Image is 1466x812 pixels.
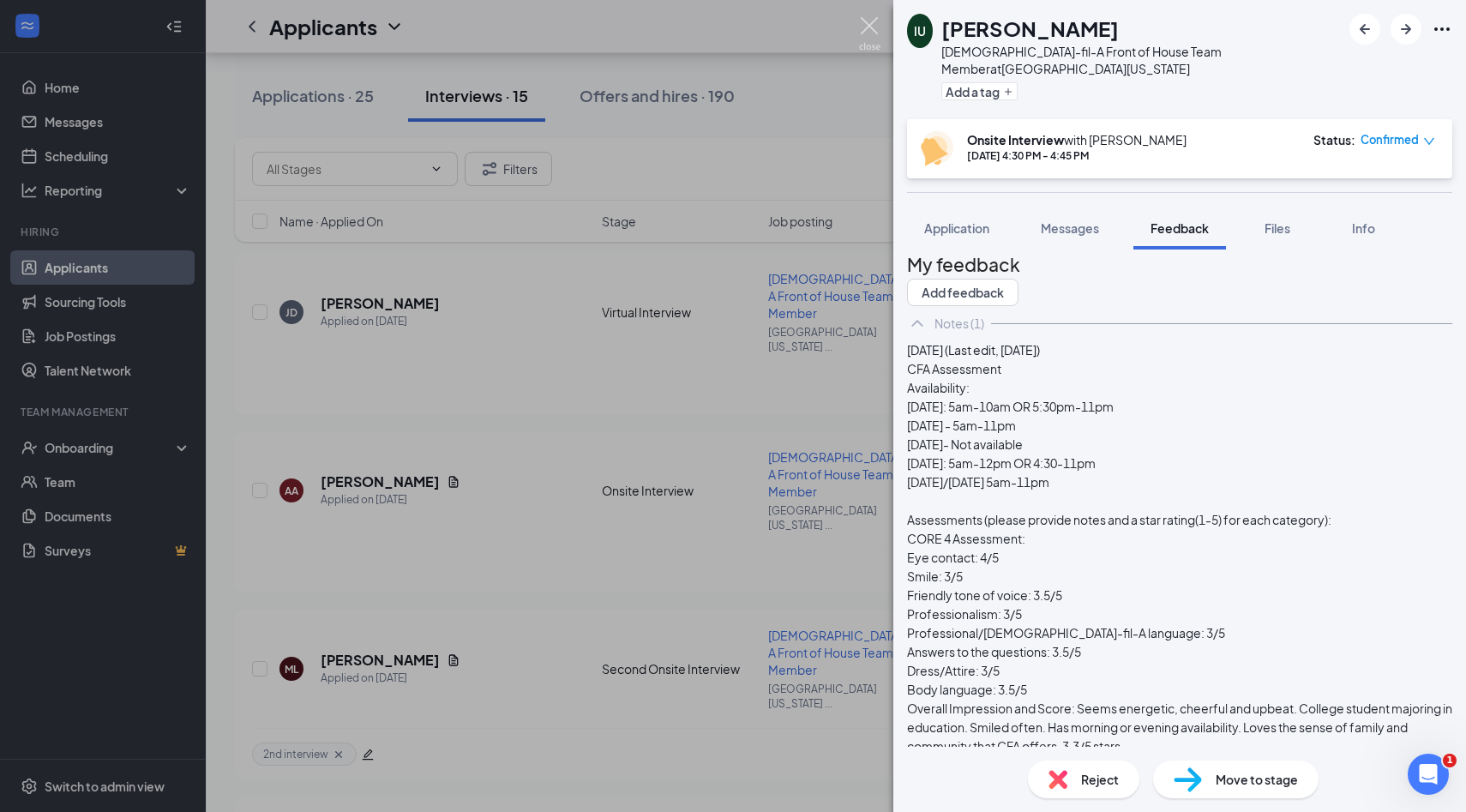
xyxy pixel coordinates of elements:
div: with [PERSON_NAME] [967,131,1187,148]
div: Notes (1) [934,315,984,332]
button: ArrowRight [1391,14,1421,45]
svg: ArrowRight [1396,19,1416,39]
span: Messages [1041,220,1099,236]
div: [DEMOGRAPHIC_DATA]-fil-A Front of House Team Member at [GEOGRAPHIC_DATA][US_STATE] [941,43,1341,77]
svg: Plus [1003,87,1013,97]
h1: [PERSON_NAME] [941,14,1119,43]
span: Reject [1081,770,1119,789]
button: ArrowLeftNew [1349,14,1380,45]
button: Add feedback [907,279,1018,306]
button: PlusAdd a tag [941,82,1018,100]
div: Status : [1313,131,1355,148]
div: IU [914,22,926,39]
h2: My feedback [907,250,1452,279]
span: [DATE] (Last edit, [DATE]) [907,342,1040,358]
span: Confirmed [1361,131,1419,148]
svg: ChevronUp [907,313,928,334]
iframe: Intercom live chat [1408,754,1449,795]
svg: Ellipses [1432,19,1452,39]
div: [DATE] 4:30 PM - 4:45 PM [967,148,1187,163]
span: Move to stage [1216,770,1298,789]
span: Files [1265,220,1290,236]
span: down [1423,135,1435,147]
span: Application [924,220,989,236]
div: CFA Assessment Availability: [DATE]: 5am-10am OR 5:30pm-11pm [DATE] - 5am-11pm [DATE]- Not availa... [907,359,1452,755]
svg: ArrowLeftNew [1355,19,1375,39]
b: Onsite Interview [967,132,1064,147]
span: Feedback [1151,220,1209,236]
span: Info [1352,220,1375,236]
span: 1 [1443,754,1457,767]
